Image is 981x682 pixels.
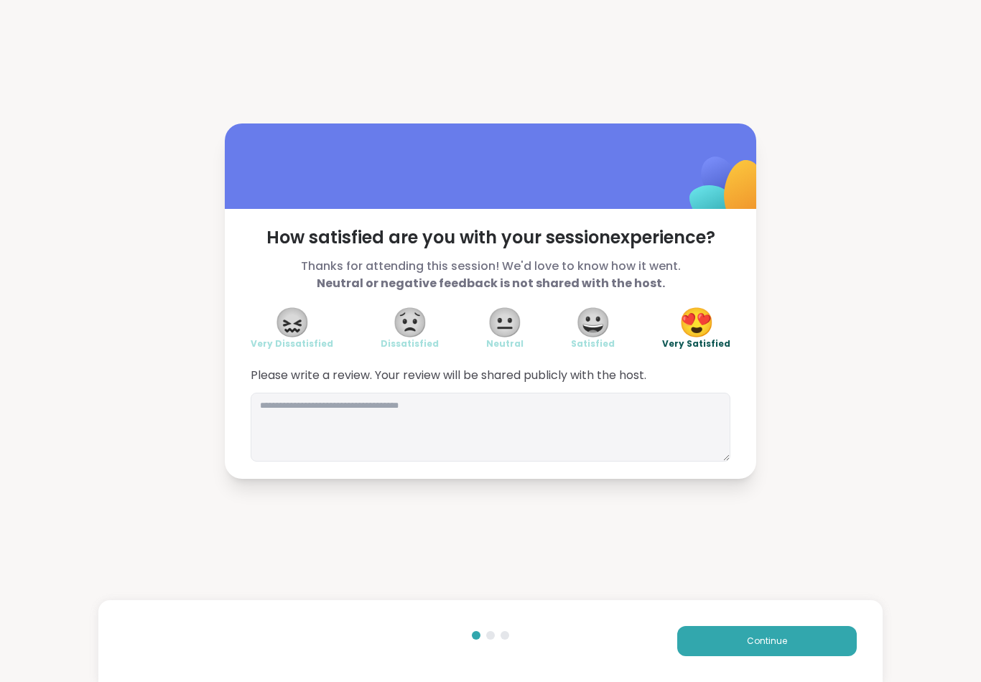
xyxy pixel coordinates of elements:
[656,119,799,262] img: ShareWell Logomark
[575,309,611,335] span: 😀
[662,338,730,350] span: Very Satisfied
[392,309,428,335] span: 😟
[251,367,730,384] span: Please write a review. Your review will be shared publicly with the host.
[381,338,439,350] span: Dissatisfied
[679,309,715,335] span: 😍
[274,309,310,335] span: 😖
[747,635,787,648] span: Continue
[487,309,523,335] span: 😐
[251,226,730,249] span: How satisfied are you with your session experience?
[677,626,857,656] button: Continue
[486,338,524,350] span: Neutral
[317,275,665,291] b: Neutral or negative feedback is not shared with the host.
[251,338,333,350] span: Very Dissatisfied
[571,338,615,350] span: Satisfied
[251,258,730,292] span: Thanks for attending this session! We'd love to know how it went.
